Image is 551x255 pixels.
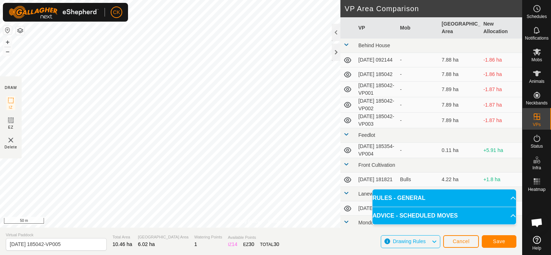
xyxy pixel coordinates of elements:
[228,234,279,241] span: Available Points
[443,235,479,248] button: Cancel
[5,85,17,90] div: DRAW
[397,17,439,39] th: Mob
[6,232,107,238] span: Virtual Paddock
[194,234,222,240] span: Watering Points
[439,113,481,128] td: 7.89 ha
[480,113,522,128] td: -1.87 ha
[400,71,436,78] div: -
[400,101,436,109] div: -
[400,147,436,154] div: -
[480,53,522,67] td: -1.86 ha
[356,53,397,67] td: [DATE] 092144
[138,241,155,247] span: 6.02 ha
[113,241,132,247] span: 10.46 ha
[356,67,397,82] td: [DATE] 185042
[194,241,197,247] span: 1
[356,173,397,187] td: [DATE] 181821
[482,235,516,248] button: Save
[16,26,25,35] button: Map Layers
[373,189,516,207] p-accordion-header: RULES - GENERAL
[373,211,458,220] span: ADVICE - SCHEDULED MOVES
[358,42,390,48] span: Behind House
[9,6,99,19] img: Gallagher Logo
[453,238,470,244] span: Cancel
[3,26,12,35] button: Reset Map
[358,162,395,168] span: Front Cultivation
[356,201,397,216] td: [DATE] 195656
[480,97,522,113] td: -1.87 ha
[439,82,481,97] td: 7.89 ha
[8,125,14,130] span: EZ
[268,218,290,225] a: Contact Us
[526,101,547,105] span: Neckbands
[249,241,255,247] span: 30
[439,143,481,158] td: 0.11 ha
[356,113,397,128] td: [DATE] 185042-VP003
[480,173,522,187] td: +1.8 ha
[6,136,15,144] img: VP
[113,234,132,240] span: Total Area
[113,9,120,16] span: CK
[356,143,397,158] td: [DATE] 185354-VP004
[523,233,551,253] a: Help
[356,82,397,97] td: [DATE] 185042-VP001
[3,38,12,46] button: +
[400,117,436,124] div: -
[260,241,279,248] div: TOTAL
[373,207,516,224] p-accordion-header: ADVICE - SCHEDULED MOVES
[439,53,481,67] td: 7.88 ha
[228,241,237,248] div: IZ
[400,176,436,183] div: Bulls
[358,132,375,138] span: Feedlot
[400,56,436,64] div: -
[358,191,379,197] span: Laneway
[532,246,541,250] span: Help
[480,143,522,158] td: +5.91 ha
[3,47,12,56] button: –
[493,238,505,244] span: Save
[533,122,541,127] span: VPs
[5,144,17,150] span: Delete
[138,234,189,240] span: [GEOGRAPHIC_DATA] Area
[525,36,548,40] span: Notifications
[439,173,481,187] td: 4.22 ha
[373,194,426,202] span: RULES - GENERAL
[532,166,541,170] span: Infra
[526,212,548,233] div: Open chat
[480,82,522,97] td: -1.87 ha
[356,17,397,39] th: VP
[480,17,522,39] th: New Allocation
[356,97,397,113] td: [DATE] 185042-VP002
[243,241,254,248] div: EZ
[439,97,481,113] td: 7.89 ha
[480,67,522,82] td: -1.86 ha
[274,241,279,247] span: 30
[530,144,543,148] span: Status
[439,17,481,39] th: [GEOGRAPHIC_DATA] Area
[9,105,13,110] span: IZ
[528,187,546,192] span: Heatmap
[529,79,545,84] span: Animals
[400,86,436,93] div: -
[232,241,238,247] span: 14
[233,218,260,225] a: Privacy Policy
[345,4,522,13] h2: VP Area Comparison
[532,58,542,62] span: Mobs
[526,14,547,19] span: Schedules
[393,238,426,244] span: Drawing Rules
[358,220,388,225] span: Mondure Flat
[439,67,481,82] td: 7.88 ha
